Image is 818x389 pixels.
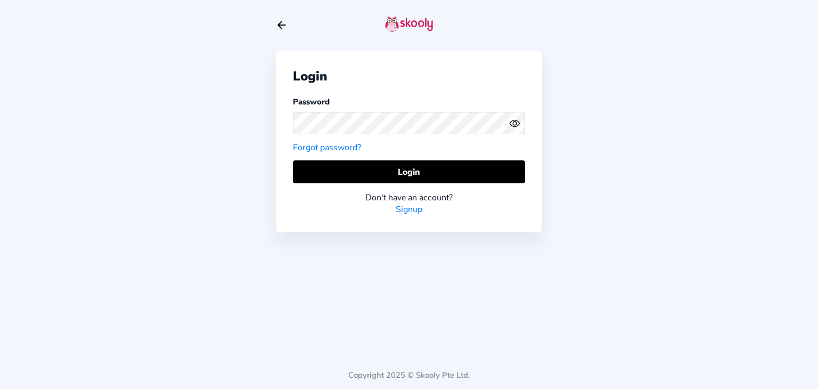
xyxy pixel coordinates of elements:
[509,118,525,129] button: eye outlineeye off outline
[396,204,422,215] a: Signup
[293,96,330,107] label: Password
[293,142,361,153] a: Forgot password?
[293,192,525,204] div: Don't have an account?
[293,160,525,183] button: Login
[293,68,525,85] div: Login
[385,15,433,33] img: skooly-logo.png
[509,118,520,129] ion-icon: eye outline
[276,19,288,31] button: arrow back outline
